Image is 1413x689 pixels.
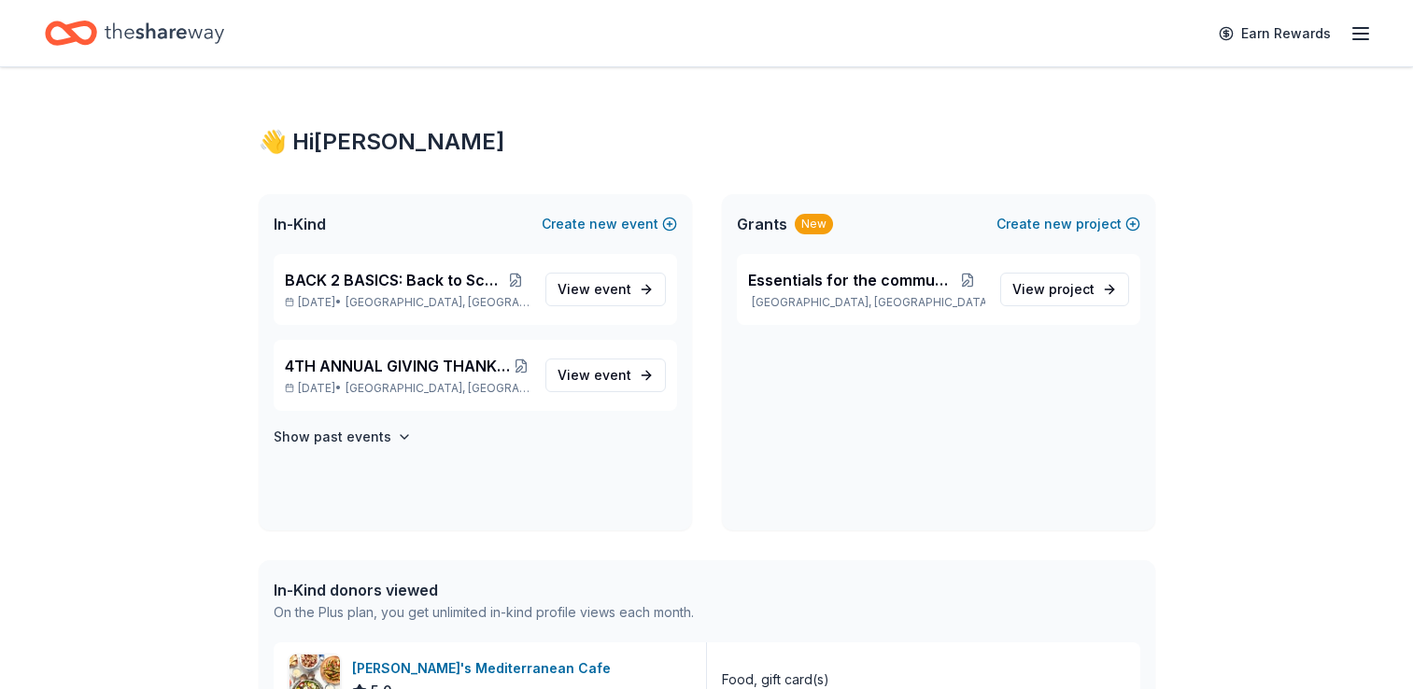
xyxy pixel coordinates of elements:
span: [GEOGRAPHIC_DATA], [GEOGRAPHIC_DATA] [346,295,530,310]
button: Createnewevent [542,213,677,235]
a: Home [45,11,224,55]
p: [GEOGRAPHIC_DATA], [GEOGRAPHIC_DATA] [748,295,985,310]
span: BACK 2 BASICS: Back to School Event [285,269,502,291]
h4: Show past events [274,426,391,448]
button: Createnewproject [996,213,1140,235]
button: Show past events [274,426,412,448]
span: new [1044,213,1072,235]
span: Essentials for the community [748,269,950,291]
span: project [1049,281,1095,297]
span: 4TH ANNUAL GIVING THANKS IN THE COMMUNITY OUTREACH [285,355,512,377]
a: View project [1000,273,1129,306]
span: [GEOGRAPHIC_DATA], [GEOGRAPHIC_DATA] [346,381,530,396]
span: event [594,281,631,297]
span: Grants [737,213,787,235]
div: 👋 Hi [PERSON_NAME] [259,127,1155,157]
a: Earn Rewards [1208,17,1342,50]
span: View [558,278,631,301]
div: On the Plus plan, you get unlimited in-kind profile views each month. [274,601,694,624]
div: [PERSON_NAME]'s Mediterranean Cafe [352,657,618,680]
a: View event [545,273,666,306]
a: View event [545,359,666,392]
p: [DATE] • [285,381,530,396]
span: event [594,367,631,383]
span: View [1012,278,1095,301]
div: In-Kind donors viewed [274,579,694,601]
span: View [558,364,631,387]
span: new [589,213,617,235]
span: In-Kind [274,213,326,235]
div: New [795,214,833,234]
p: [DATE] • [285,295,530,310]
